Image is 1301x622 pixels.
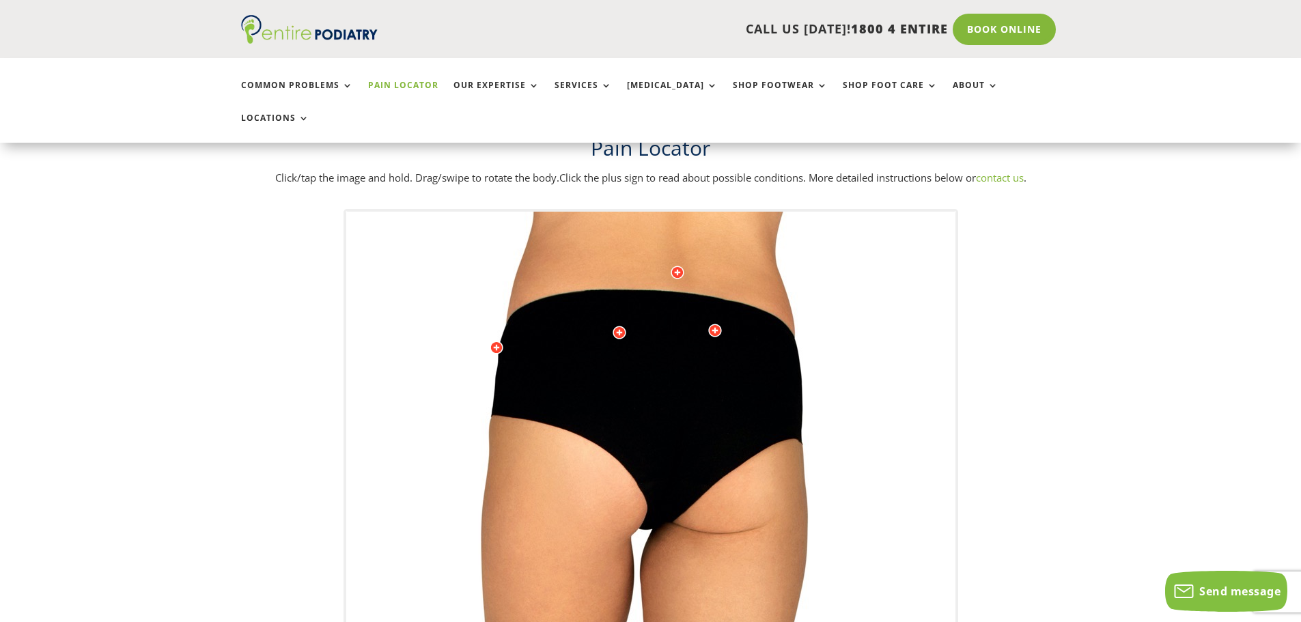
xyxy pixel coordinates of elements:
[976,171,1024,184] a: contact us
[241,81,353,110] a: Common Problems
[559,171,1026,184] span: Click the plus sign to read about possible conditions. More detailed instructions below or .
[953,81,998,110] a: About
[627,81,718,110] a: [MEDICAL_DATA]
[1165,571,1287,612] button: Send message
[430,20,948,38] p: CALL US [DATE]!
[733,81,828,110] a: Shop Footwear
[953,14,1056,45] a: Book Online
[555,81,612,110] a: Services
[1199,584,1281,599] span: Send message
[241,33,378,46] a: Entire Podiatry
[843,81,938,110] a: Shop Foot Care
[241,15,378,44] img: logo (1)
[241,134,1061,169] h1: Pain Locator
[851,20,948,37] span: 1800 4 ENTIRE
[275,171,559,184] span: Click/tap the image and hold. Drag/swipe to rotate the body.
[368,81,438,110] a: Pain Locator
[241,113,309,143] a: Locations
[453,81,540,110] a: Our Expertise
